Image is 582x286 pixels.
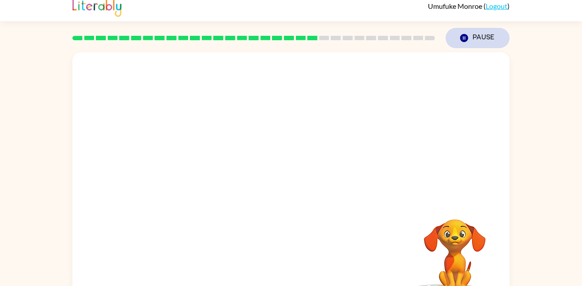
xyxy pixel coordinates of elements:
div: ( ) [428,2,510,10]
button: Pause [446,28,510,48]
span: Umufuke Monroe [428,2,484,10]
a: Logout [486,2,507,10]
